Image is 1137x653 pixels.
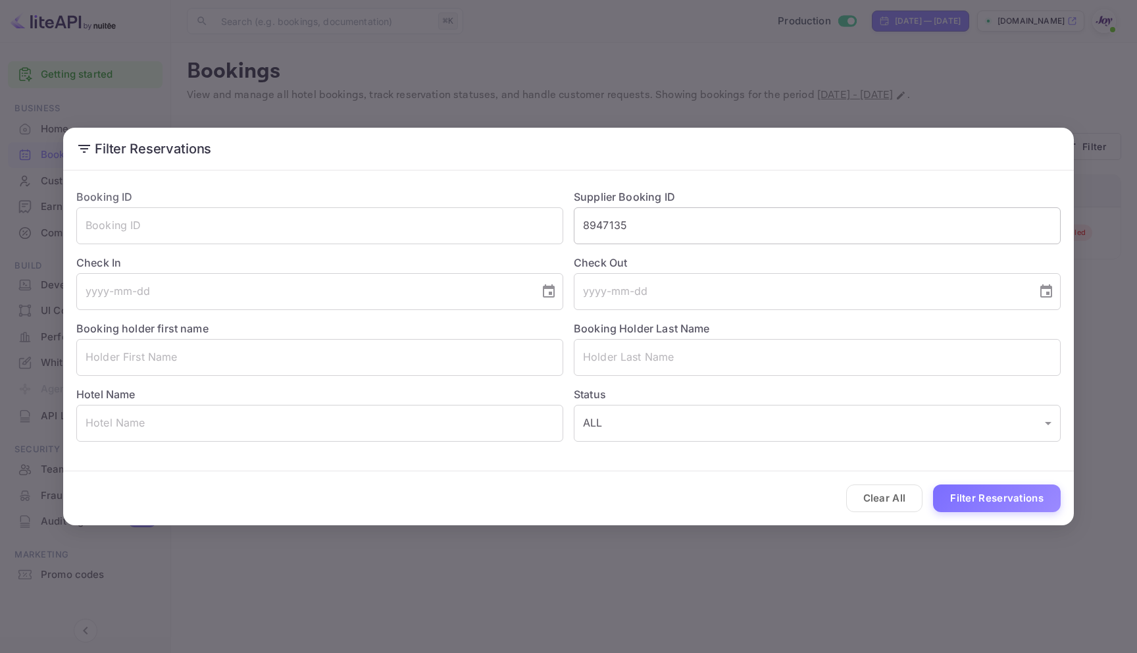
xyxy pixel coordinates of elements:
h2: Filter Reservations [63,128,1074,170]
button: Choose date [1033,278,1059,305]
input: yyyy-mm-dd [76,273,530,310]
button: Choose date [536,278,562,305]
div: ALL [574,405,1061,442]
input: yyyy-mm-dd [574,273,1028,310]
label: Check Out [574,255,1061,271]
input: Hotel Name [76,405,563,442]
button: Clear All [846,484,923,513]
input: Supplier Booking ID [574,207,1061,244]
input: Booking ID [76,207,563,244]
label: Booking ID [76,190,133,203]
label: Booking Holder Last Name [574,322,710,335]
label: Status [574,386,1061,402]
label: Check In [76,255,563,271]
label: Hotel Name [76,388,136,401]
input: Holder First Name [76,339,563,376]
label: Supplier Booking ID [574,190,675,203]
input: Holder Last Name [574,339,1061,376]
label: Booking holder first name [76,322,209,335]
button: Filter Reservations [933,484,1061,513]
